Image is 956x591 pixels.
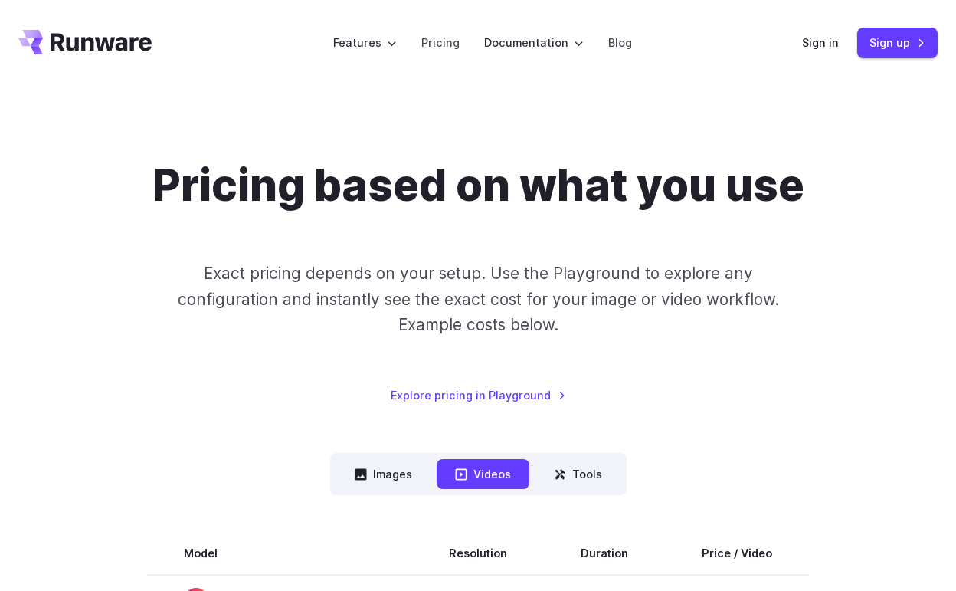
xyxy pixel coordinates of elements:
h1: Pricing based on what you use [152,159,804,212]
button: Images [336,459,431,489]
a: Explore pricing in Playground [391,386,566,404]
button: Videos [437,459,529,489]
p: Exact pricing depends on your setup. Use the Playground to explore any configuration and instantl... [156,261,800,337]
button: Tools [535,459,620,489]
a: Go to / [18,30,152,54]
a: Sign in [802,34,839,51]
a: Blog [608,34,632,51]
th: Duration [544,532,665,575]
label: Features [333,34,397,51]
th: Resolution [412,532,544,575]
label: Documentation [484,34,584,51]
a: Sign up [857,28,938,57]
th: Model [147,532,412,575]
th: Price / Video [665,532,809,575]
a: Pricing [421,34,460,51]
